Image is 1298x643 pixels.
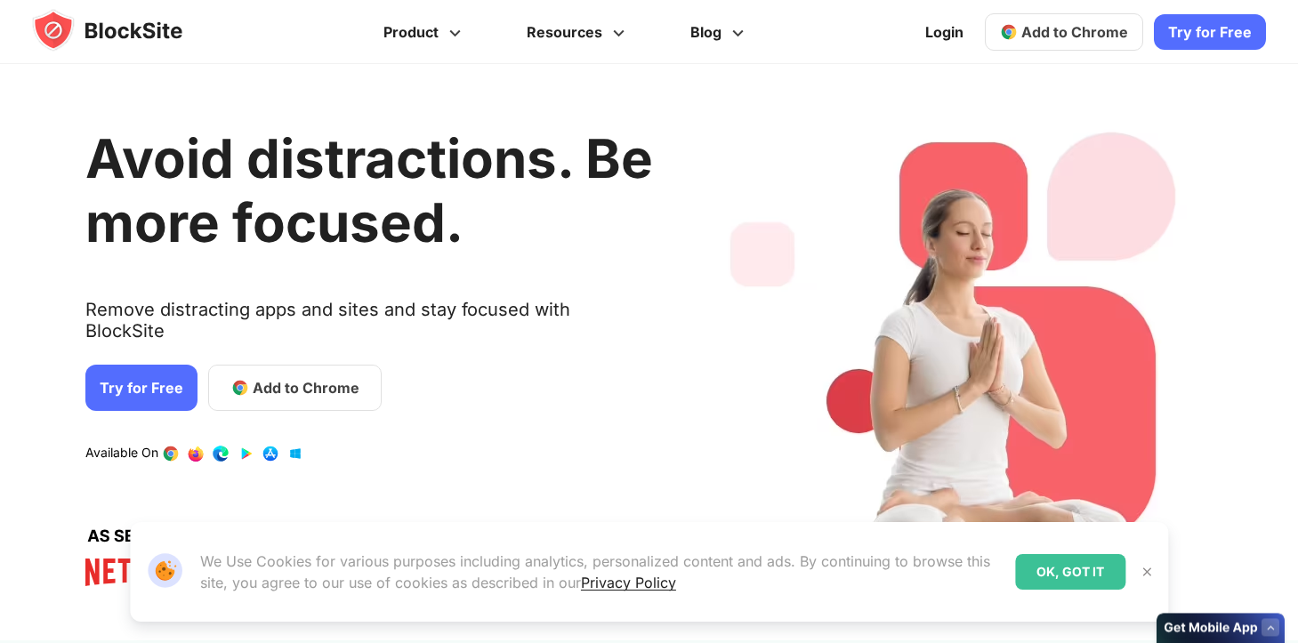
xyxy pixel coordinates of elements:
span: Add to Chrome [253,377,359,398]
span: Add to Chrome [1021,23,1128,41]
a: Login [915,11,974,53]
a: Try for Free [85,365,198,411]
a: Add to Chrome [208,365,382,411]
h1: Avoid distractions. Be more focused. [85,126,653,254]
a: Add to Chrome [985,13,1143,51]
a: Try for Free [1154,14,1266,50]
text: Remove distracting apps and sites and stay focused with BlockSite [85,299,653,356]
text: Available On [85,445,158,462]
img: chrome-icon.svg [1000,23,1018,41]
img: blocksite-icon.5d769676.svg [32,9,217,52]
div: OK, GOT IT [1015,554,1125,590]
img: Close [1140,565,1154,579]
button: Close [1135,560,1158,583]
a: Privacy Policy [581,574,676,591]
p: We Use Cookies for various purposes including analytics, personalized content and ads. By continu... [200,551,1001,593]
